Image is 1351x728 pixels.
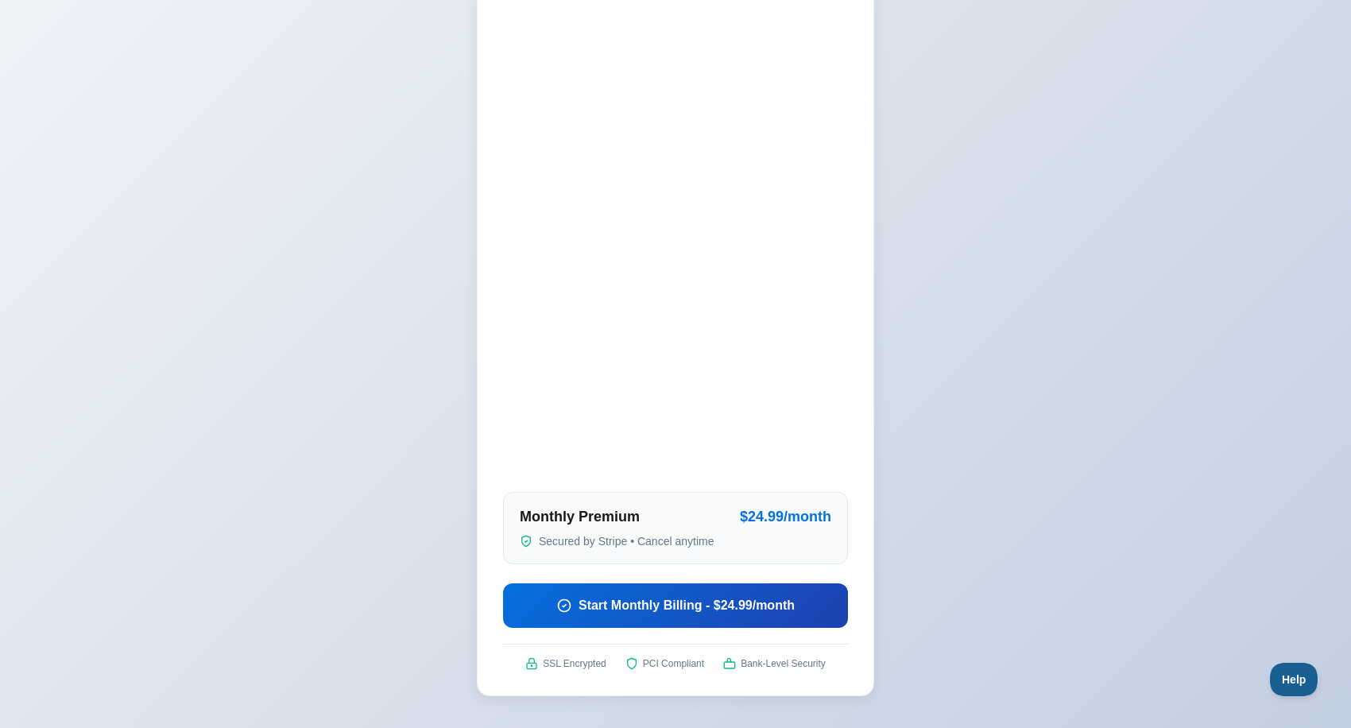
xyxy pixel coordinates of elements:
span: $24.99/month [740,509,831,525]
iframe: Toggle Customer Support [1270,663,1319,696]
div: SSL Encrypted [525,657,606,670]
span: Monthly Premium [520,509,640,525]
div: Secured by Stripe • Cancel anytime [520,535,831,548]
div: PCI Compliant [625,657,704,670]
div: Bank-Level Security [723,657,826,670]
button: Start Monthly Billing - $24.99/month [503,583,848,628]
iframe: Secure payment input frame [500,7,851,476]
